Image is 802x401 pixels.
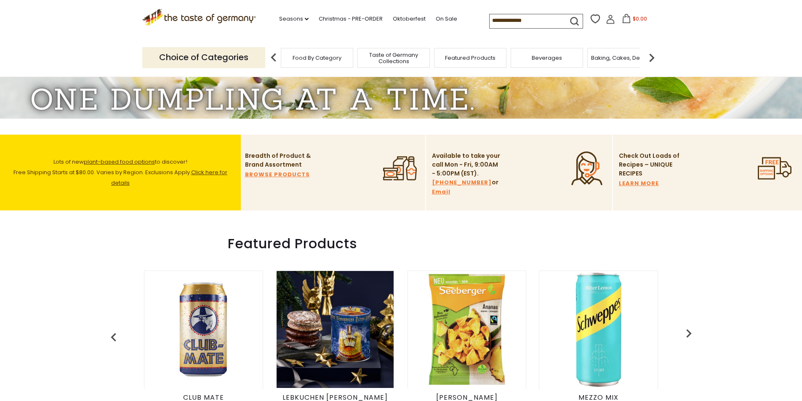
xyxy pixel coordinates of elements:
[619,151,680,178] p: Check Out Loads of Recipes – UNIQUE RECIPES
[145,271,262,388] img: Club Mate Energy Soft Drink with Yerba Mate Tea, 12 pack of 11.2 oz cans
[84,158,155,166] a: plant-based food options
[680,325,697,342] img: previous arrow
[279,14,309,24] a: Seasons
[142,47,265,68] p: Choice of Categories
[245,170,310,179] a: BROWSE PRODUCTS
[540,271,657,388] img: Schweppes Bitter Lemon Soda in Can, 11.2 oz
[619,179,659,188] a: LEARN MORE
[432,178,492,187] a: [PHONE_NUMBER]
[532,55,562,61] a: Beverages
[319,14,383,24] a: Christmas - PRE-ORDER
[432,187,450,197] a: Email
[643,49,660,66] img: next arrow
[245,151,314,169] p: Breadth of Product & Brand Assortment
[393,14,426,24] a: Oktoberfest
[293,55,341,61] a: Food By Category
[13,158,227,187] span: Lots of new to discover! Free Shipping Starts at $80.00. Varies by Region. Exclusions Apply.
[436,14,457,24] a: On Sale
[617,14,653,27] button: $0.00
[408,271,525,388] img: Seeberger Unsweetened Pineapple Chips, Natural Fruit Snack, 200g
[105,329,122,346] img: previous arrow
[633,15,647,22] span: $0.00
[360,52,427,64] a: Taste of Germany Collections
[591,55,656,61] a: Baking, Cakes, Desserts
[265,49,282,66] img: previous arrow
[445,55,496,61] a: Featured Products
[432,151,501,197] p: Available to take your call Mon - Fri, 9:00AM - 5:00PM (EST). or
[277,271,394,388] img: Lebkuchen Schmidt Blue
